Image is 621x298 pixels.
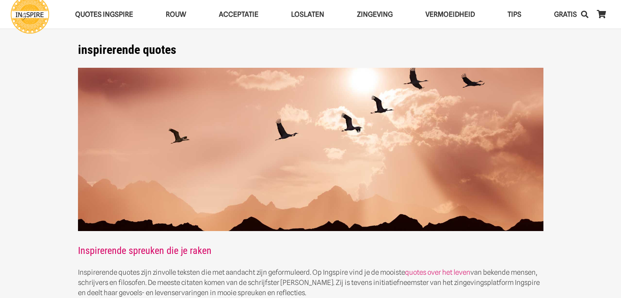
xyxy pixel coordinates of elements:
[291,10,324,18] span: Loslaten
[341,4,409,25] a: ZingevingZingeving Menu
[75,10,133,18] span: QUOTES INGSPIRE
[405,268,470,276] a: quotes over het leven
[166,10,186,18] span: ROUW
[59,4,149,25] a: QUOTES INGSPIREQUOTES INGSPIRE Menu
[409,4,491,25] a: VERMOEIDHEIDVERMOEIDHEID Menu
[219,10,258,18] span: Acceptatie
[491,4,538,25] a: TIPSTIPS Menu
[554,10,577,18] span: GRATIS
[425,10,475,18] span: VERMOEIDHEID
[78,42,543,57] h1: inspirerende quotes
[149,4,203,25] a: ROUWROUW Menu
[78,245,211,256] a: Inspirerende spreuken die je raken
[538,4,593,25] a: GRATISGRATIS Menu
[357,10,393,18] span: Zingeving
[275,4,341,25] a: LoslatenLoslaten Menu
[78,68,543,231] img: Inspirerende spreuken over het Leven - ingspire
[576,4,593,24] a: Zoeken
[507,10,521,18] span: TIPS
[203,4,275,25] a: AcceptatieAcceptatie Menu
